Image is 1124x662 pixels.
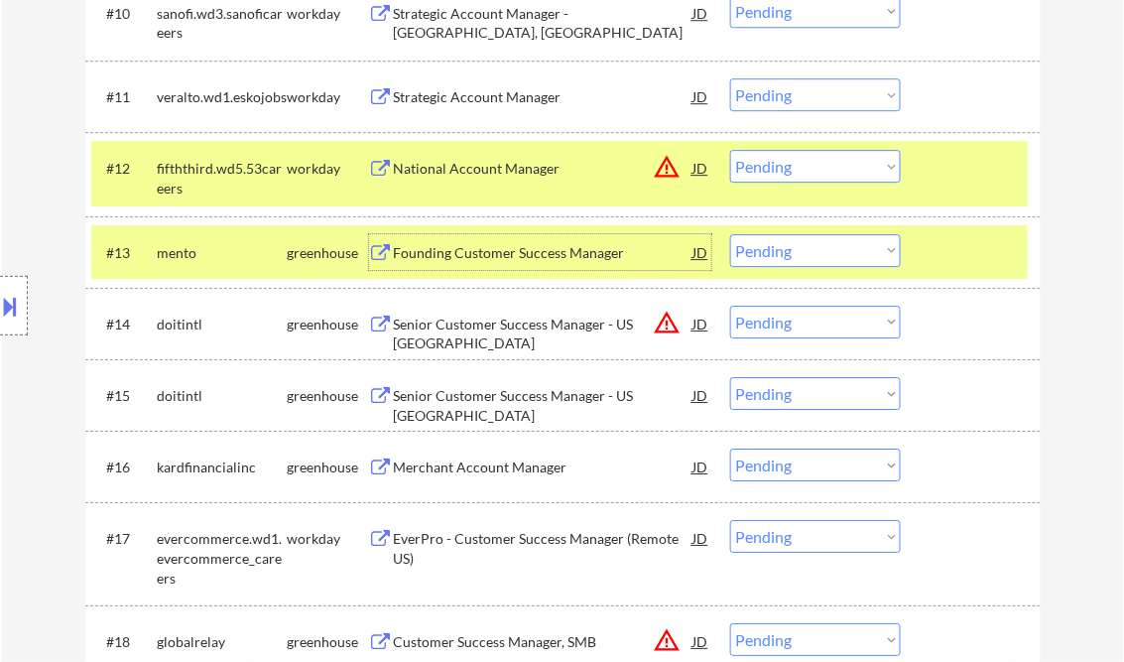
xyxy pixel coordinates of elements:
div: Senior Customer Success Manager - US [GEOGRAPHIC_DATA] [394,315,693,353]
div: #18 [107,632,142,652]
div: JD [691,78,711,114]
div: greenhouse [288,632,369,652]
div: JD [691,150,711,186]
button: warning_amber [654,626,682,654]
div: JD [691,449,711,484]
div: National Account Manager [394,159,693,179]
div: #17 [107,529,142,549]
div: veralto.wd1.eskojobs [158,87,288,107]
div: workday [288,529,369,549]
div: JD [691,377,711,413]
div: Merchant Account Manager [394,458,693,477]
div: JD [691,234,711,270]
div: EverPro - Customer Success Manager (Remote US) [394,529,693,568]
div: #11 [107,87,142,107]
div: Senior Customer Success Manager - US [GEOGRAPHIC_DATA] [394,386,693,425]
div: #10 [107,4,142,24]
button: warning_amber [654,309,682,336]
div: Strategic Account Manager - [GEOGRAPHIC_DATA], [GEOGRAPHIC_DATA] [394,4,693,43]
div: workday [288,87,369,107]
div: globalrelay [158,632,288,652]
div: sanofi.wd3.sanoficareers [158,4,288,43]
div: JD [691,306,711,341]
div: evercommerce.wd1.evercommerce_careers [158,529,288,588]
div: Strategic Account Manager [394,87,693,107]
div: Founding Customer Success Manager [394,243,693,263]
button: warning_amber [654,153,682,181]
div: JD [691,520,711,556]
div: JD [691,623,711,659]
div: Customer Success Manager, SMB [394,632,693,652]
div: workday [288,4,369,24]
